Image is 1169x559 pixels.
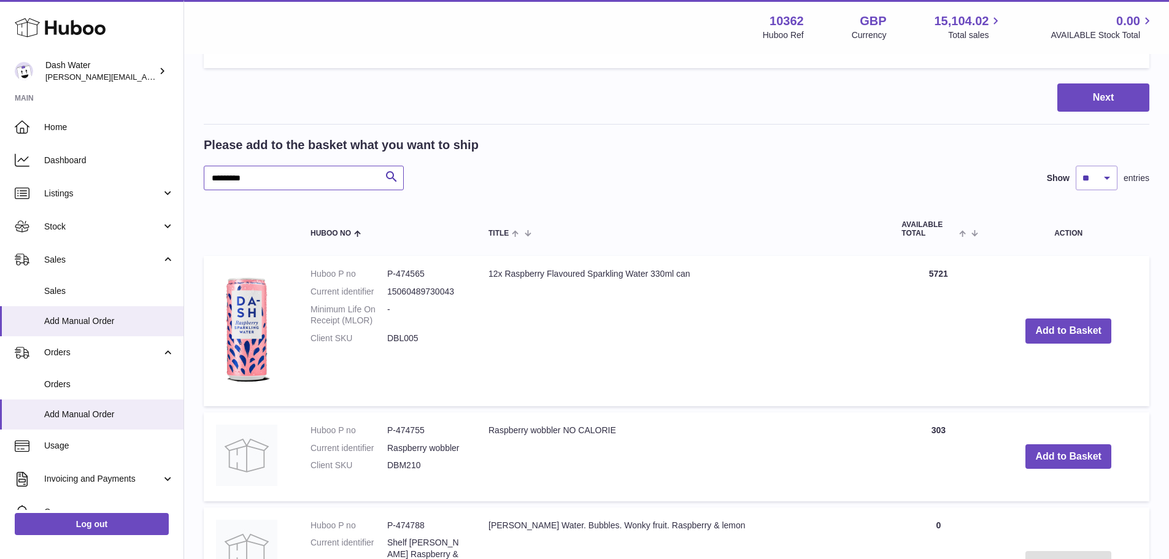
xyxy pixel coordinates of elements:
img: james@dash-water.com [15,62,33,80]
span: Usage [44,440,174,452]
span: Sales [44,285,174,297]
span: Home [44,121,174,133]
span: Dashboard [44,155,174,166]
div: Dash Water [45,60,156,83]
label: Show [1047,172,1070,184]
h2: Please add to the basket what you want to ship [204,137,479,153]
strong: GBP [860,13,886,29]
span: [PERSON_NAME][EMAIL_ADDRESS][DOMAIN_NAME] [45,72,246,82]
span: Orders [44,347,161,358]
span: entries [1124,172,1149,184]
dd: P-474565 [387,268,464,280]
a: 0.00 AVAILABLE Stock Total [1051,13,1154,41]
dd: 15060489730043 [387,286,464,298]
td: Raspberry wobbler NO CALORIE [476,412,889,501]
dd: DBL005 [387,333,464,344]
td: 5721 [889,256,987,406]
span: 15,104.02 [934,13,989,29]
span: Huboo no [311,229,351,237]
dt: Current identifier [311,442,387,454]
div: Huboo Ref [763,29,804,41]
dt: Client SKU [311,333,387,344]
button: Add to Basket [1025,444,1111,469]
span: Add Manual Order [44,315,174,327]
a: 15,104.02 Total sales [934,13,1003,41]
td: 12x Raspberry Flavoured Sparkling Water 330ml can [476,256,889,406]
span: 0.00 [1116,13,1140,29]
dd: DBM210 [387,460,464,471]
span: Sales [44,254,161,266]
button: Add to Basket [1025,318,1111,344]
span: Stock [44,221,161,233]
dt: Huboo P no [311,425,387,436]
img: Raspberry wobbler NO CALORIE [216,425,277,486]
dd: Raspberry wobbler [387,442,464,454]
div: Currency [852,29,887,41]
dt: Huboo P no [311,520,387,531]
dt: Current identifier [311,286,387,298]
dt: Huboo P no [311,268,387,280]
span: Add Manual Order [44,409,174,420]
span: Orders [44,379,174,390]
dd: P-474755 [387,425,464,436]
img: 12x Raspberry Flavoured Sparkling Water 330ml can [216,268,277,391]
span: Invoicing and Payments [44,473,161,485]
dt: Minimum Life On Receipt (MLOR) [311,304,387,327]
td: 303 [889,412,987,501]
span: Total sales [948,29,1003,41]
span: AVAILABLE Total [901,221,956,237]
dd: P-474788 [387,520,464,531]
th: Action [987,209,1149,249]
button: Next [1057,83,1149,112]
span: AVAILABLE Stock Total [1051,29,1154,41]
span: Listings [44,188,161,199]
dd: - [387,304,464,327]
span: Cases [44,506,174,518]
a: Log out [15,513,169,535]
dt: Client SKU [311,460,387,471]
span: Title [488,229,509,237]
strong: 10362 [770,13,804,29]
